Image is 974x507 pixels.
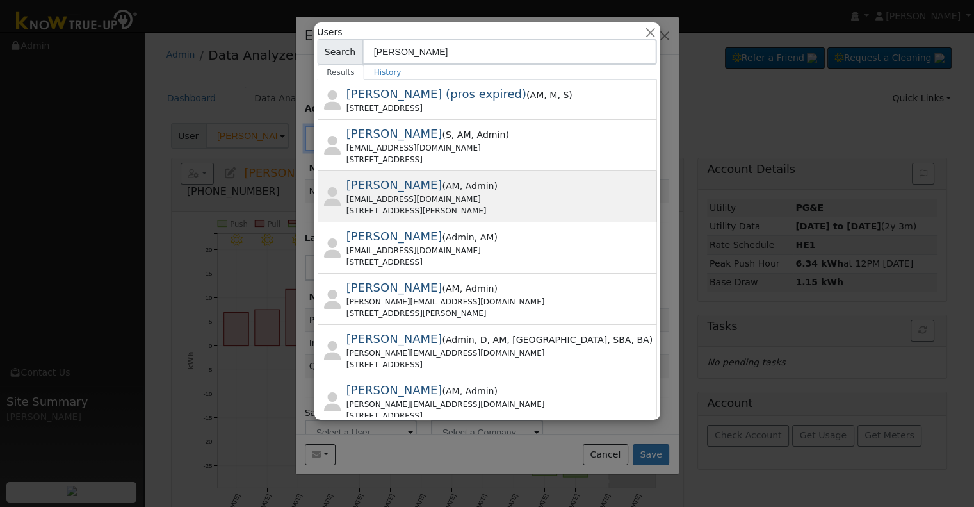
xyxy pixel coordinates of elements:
div: [EMAIL_ADDRESS][DOMAIN_NAME] [346,245,654,256]
span: Account Manager [474,232,494,242]
a: Results [317,65,364,80]
div: [PERSON_NAME][EMAIL_ADDRESS][DOMAIN_NAME] [346,399,654,410]
div: [EMAIL_ADDRESS][DOMAIN_NAME] [346,194,654,205]
span: Account Manager [445,386,459,396]
div: [STREET_ADDRESS] [346,103,654,114]
span: ( ) [526,90,572,100]
span: [PERSON_NAME] [346,127,442,140]
span: Admin [459,181,494,191]
span: Admin [445,335,474,345]
span: Account Manager [487,335,507,345]
span: Admin [459,283,494,294]
span: ( ) [442,283,498,294]
div: [STREET_ADDRESS][PERSON_NAME] [346,308,654,319]
span: Account Manager [445,181,459,191]
span: Account Manager [451,129,471,140]
span: Salesperson [557,90,569,100]
span: [PERSON_NAME] [346,281,442,294]
span: Super Admin [507,335,607,345]
span: ( ) [442,335,653,345]
span: Search [317,39,362,65]
span: ( ) [442,129,509,140]
span: Salesperson [445,129,451,140]
span: [PERSON_NAME] [346,178,442,192]
span: Manager [544,90,557,100]
div: [STREET_ADDRESS][PERSON_NAME] [346,205,654,217]
div: [PERSON_NAME][EMAIL_ADDRESS][DOMAIN_NAME] [346,347,654,359]
span: Admin [445,232,474,242]
div: [EMAIL_ADDRESS][DOMAIN_NAME] [346,142,654,154]
div: [PERSON_NAME][EMAIL_ADDRESS][DOMAIN_NAME] [346,296,654,308]
div: [STREET_ADDRESS] [346,410,654,422]
span: Developer [474,335,487,345]
span: Billing Admin [631,335,649,345]
span: Account Manager [445,283,459,294]
div: [STREET_ADDRESS] [346,154,654,165]
span: [PERSON_NAME] (pros expired) [346,87,526,101]
span: [PERSON_NAME] [346,383,442,397]
span: ( ) [442,386,498,396]
span: Account Manager [530,90,544,100]
span: Admin [471,129,505,140]
span: [PERSON_NAME] [346,332,442,345]
div: [STREET_ADDRESS] [346,359,654,370]
div: [STREET_ADDRESS] [346,256,654,268]
a: History [364,65,411,80]
span: ( ) [442,232,498,242]
span: Super Billing Admin [607,335,631,345]
span: Admin [459,386,494,396]
span: ( ) [442,181,498,191]
span: [PERSON_NAME] [346,229,442,243]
